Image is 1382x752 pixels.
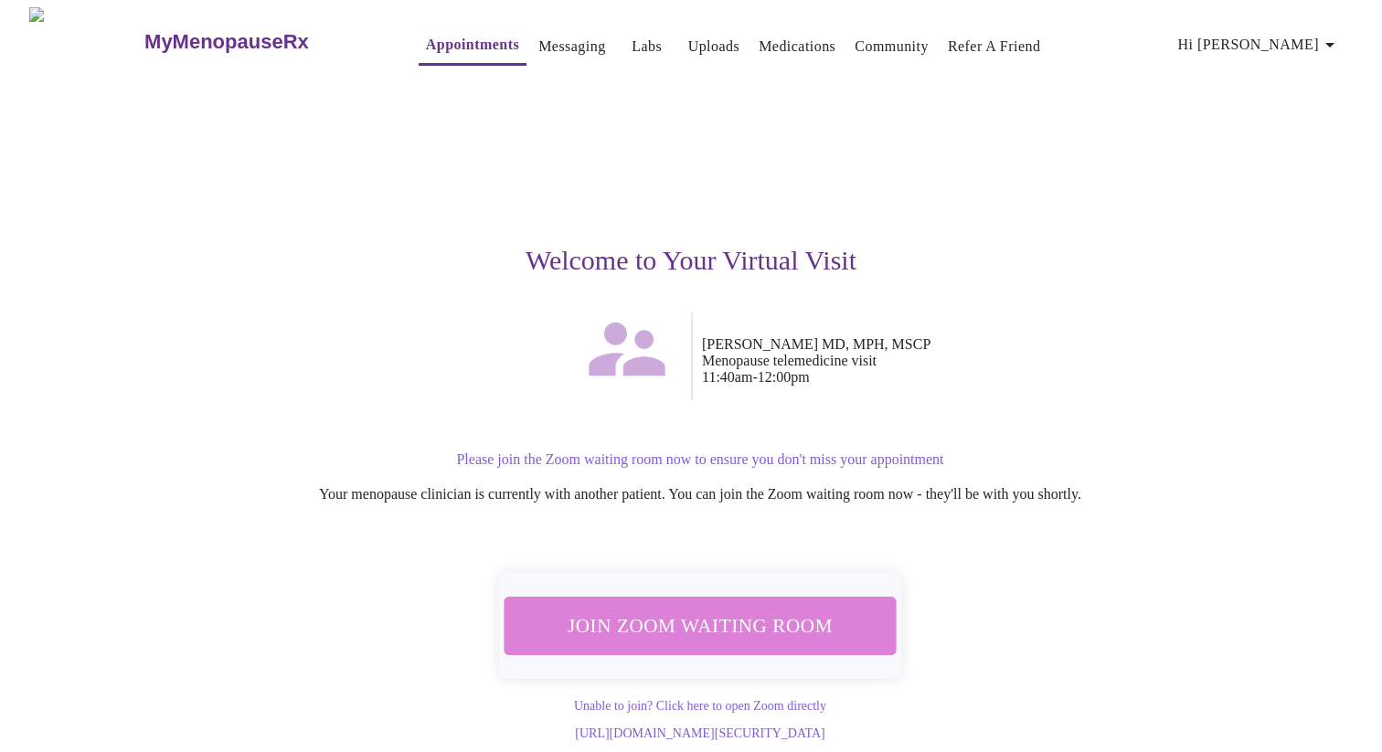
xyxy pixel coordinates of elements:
a: Medications [759,34,835,59]
span: Hi [PERSON_NAME] [1178,32,1341,58]
button: Hi [PERSON_NAME] [1171,26,1348,63]
a: MyMenopauseRx [143,10,382,74]
span: Join Zoom Waiting Room [527,609,873,642]
button: Refer a Friend [941,28,1048,65]
p: Your menopause clinician is currently with another patient. You can join the Zoom waiting room no... [146,486,1254,503]
a: Unable to join? Click here to open Zoom directly [574,699,826,713]
h3: MyMenopauseRx [144,30,309,54]
a: Labs [632,34,662,59]
p: [PERSON_NAME] MD, MPH, MSCP Menopause telemedicine visit 11:40am - 12:00pm [702,336,1254,386]
button: Medications [751,28,843,65]
button: Community [847,28,936,65]
button: Uploads [681,28,748,65]
a: Refer a Friend [948,34,1041,59]
a: Community [855,34,929,59]
button: Appointments [419,26,526,66]
p: Please join the Zoom waiting room now to ensure you don't miss your appointment [146,451,1254,468]
img: MyMenopauseRx Logo [29,7,143,76]
a: [URL][DOMAIN_NAME][SECURITY_DATA] [575,726,824,740]
button: Join Zoom Waiting Room [504,597,898,655]
button: Labs [618,28,676,65]
a: Uploads [688,34,740,59]
h3: Welcome to Your Virtual Visit [128,245,1254,276]
button: Messaging [531,28,612,65]
a: Appointments [426,32,519,58]
a: Messaging [538,34,605,59]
